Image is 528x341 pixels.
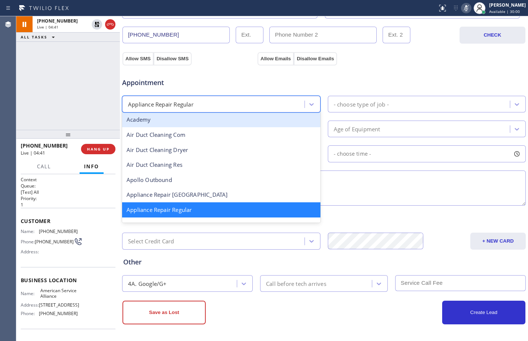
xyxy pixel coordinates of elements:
button: CHECK [460,27,525,44]
span: - choose time - [334,150,371,157]
span: Customer [21,217,115,224]
span: [STREET_ADDRESS] [39,302,79,308]
button: Hang up [105,19,115,30]
span: Phone: [21,239,35,244]
span: Address: [21,302,39,308]
span: Name: [21,229,39,234]
span: American Service Alliance [40,288,77,299]
button: Create Lead [442,301,525,324]
p: 1 [21,202,115,208]
span: Available | 30:00 [489,9,520,14]
button: HANG UP [81,144,115,154]
button: Info [80,159,104,174]
div: - choose type of job - [334,100,389,108]
input: Phone Number [122,27,230,43]
div: Air Duct Cleaning Com [122,127,320,142]
span: [PHONE_NUMBER] [39,229,78,234]
div: Cont-Handyman [122,217,320,233]
button: ALL TASKS [16,33,62,41]
div: Call before tech arrives [266,279,326,288]
button: Allow SMS [122,52,154,65]
p: [Test] All [21,189,115,195]
span: Live | 04:41 [21,150,45,156]
button: Save as Lost [122,301,206,324]
div: [PERSON_NAME] [489,2,526,8]
input: Ext. 2 [383,27,410,43]
span: Address: [21,249,40,254]
div: Select Credit Card [128,237,174,246]
div: Appliance Repair Regular [122,202,320,217]
span: Info [84,163,99,170]
div: Appliance Repair [GEOGRAPHIC_DATA] [122,187,320,202]
input: Ext. [236,27,263,43]
div: Credit card [123,215,525,224]
span: Call [37,163,51,170]
button: Mute [461,3,471,13]
button: + NEW CARD [470,233,526,250]
div: 4A. Google/G+ [128,279,167,288]
button: Disallow SMS [154,52,192,65]
span: [PHONE_NUMBER] [35,239,74,244]
span: [PHONE_NUMBER] [37,18,78,24]
span: Live | 04:41 [37,24,58,30]
h2: Queue: [21,183,115,189]
h2: Priority: [21,195,115,202]
span: Phone: [21,311,39,316]
span: HANG UP [87,146,110,152]
span: [PHONE_NUMBER] [21,142,68,149]
span: Name: [21,291,40,296]
span: Business location [21,277,115,284]
span: Appointment [122,78,256,88]
button: Unhold Customer [92,19,102,30]
input: Phone Number 2 [269,27,377,43]
div: Age of Equipment [334,125,380,133]
div: Other [123,257,525,267]
button: Disallow Emails [294,52,337,65]
div: Appliance Repair Regular [128,100,194,108]
div: Air Duct Cleaning Res [122,157,320,172]
div: Academy [122,112,320,127]
h1: Context [21,176,115,183]
button: Allow Emails [258,52,294,65]
div: Apollo Outbound [122,172,320,188]
input: Service Call Fee [395,275,526,291]
button: Call [33,159,56,174]
span: [PHONE_NUMBER] [39,311,78,316]
span: ALL TASKS [21,34,47,40]
div: Air Duct Cleaning Dryer [122,142,320,158]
